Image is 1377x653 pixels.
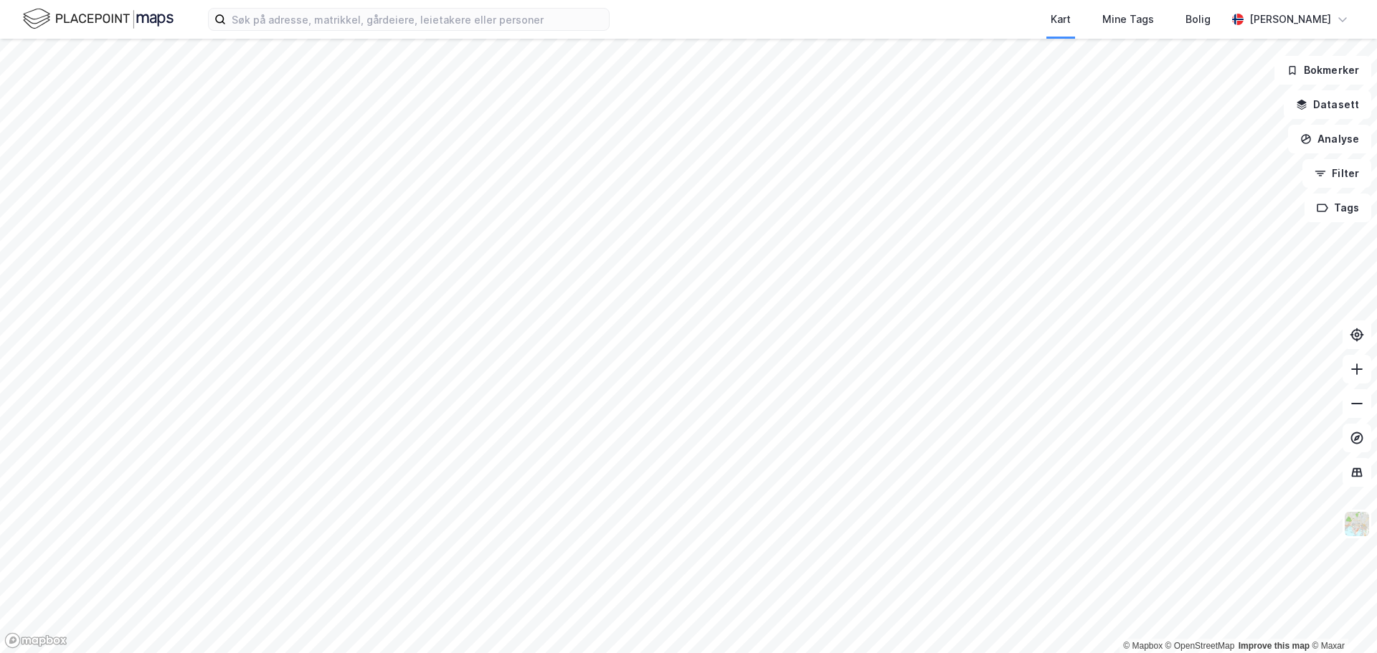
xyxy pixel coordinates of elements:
[23,6,174,32] img: logo.f888ab2527a4732fd821a326f86c7f29.svg
[1302,159,1371,188] button: Filter
[1249,11,1331,28] div: [PERSON_NAME]
[1274,56,1371,85] button: Bokmerker
[1284,90,1371,119] button: Datasett
[1051,11,1071,28] div: Kart
[1305,194,1371,222] button: Tags
[1239,641,1310,651] a: Improve this map
[1305,584,1377,653] iframe: Chat Widget
[1165,641,1235,651] a: OpenStreetMap
[226,9,609,30] input: Søk på adresse, matrikkel, gårdeiere, leietakere eller personer
[1123,641,1163,651] a: Mapbox
[1186,11,1211,28] div: Bolig
[1343,510,1371,538] img: Z
[4,632,67,649] a: Mapbox homepage
[1102,11,1154,28] div: Mine Tags
[1288,125,1371,153] button: Analyse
